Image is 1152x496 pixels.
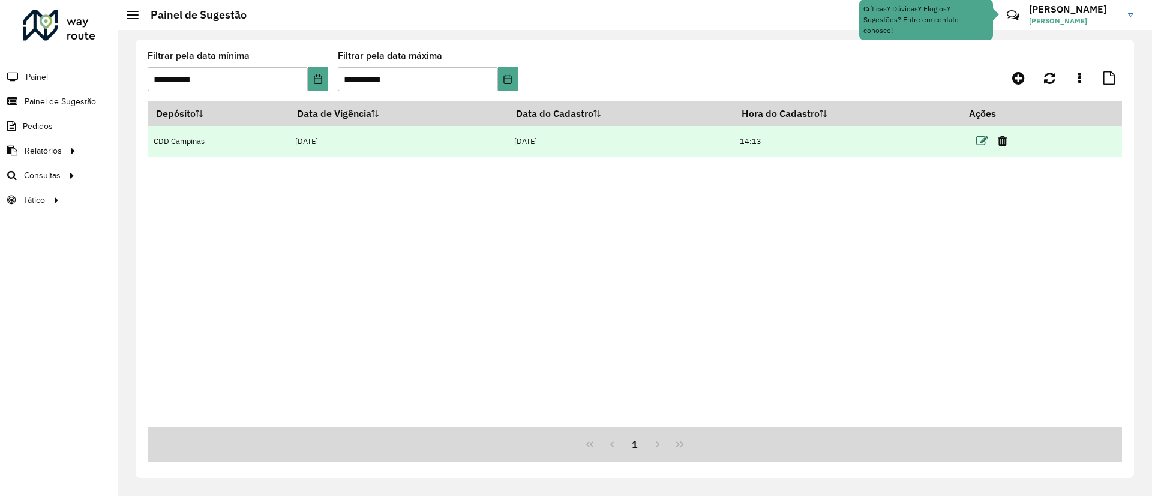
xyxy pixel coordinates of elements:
[1000,2,1026,28] a: Contato Rápido
[148,49,250,63] label: Filtrar pela data mínima
[734,101,961,126] th: Hora do Cadastro
[998,133,1007,149] a: Excluir
[25,95,96,108] span: Painel de Sugestão
[734,126,961,157] td: 14:13
[508,101,734,126] th: Data do Cadastro
[148,101,289,126] th: Depósito
[338,49,442,63] label: Filtrar pela data máxima
[289,126,508,157] td: [DATE]
[508,126,734,157] td: [DATE]
[23,194,45,206] span: Tático
[23,120,53,133] span: Pedidos
[961,101,1033,126] th: Ações
[976,133,988,149] a: Editar
[623,433,646,456] button: 1
[139,8,247,22] h2: Painel de Sugestão
[148,126,289,157] td: CDD Campinas
[1029,16,1119,26] span: [PERSON_NAME]
[26,71,48,83] span: Painel
[498,67,518,91] button: Choose Date
[308,67,328,91] button: Choose Date
[25,145,62,157] span: Relatórios
[1029,4,1119,15] h3: [PERSON_NAME]
[24,169,61,182] span: Consultas
[289,101,508,126] th: Data de Vigência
